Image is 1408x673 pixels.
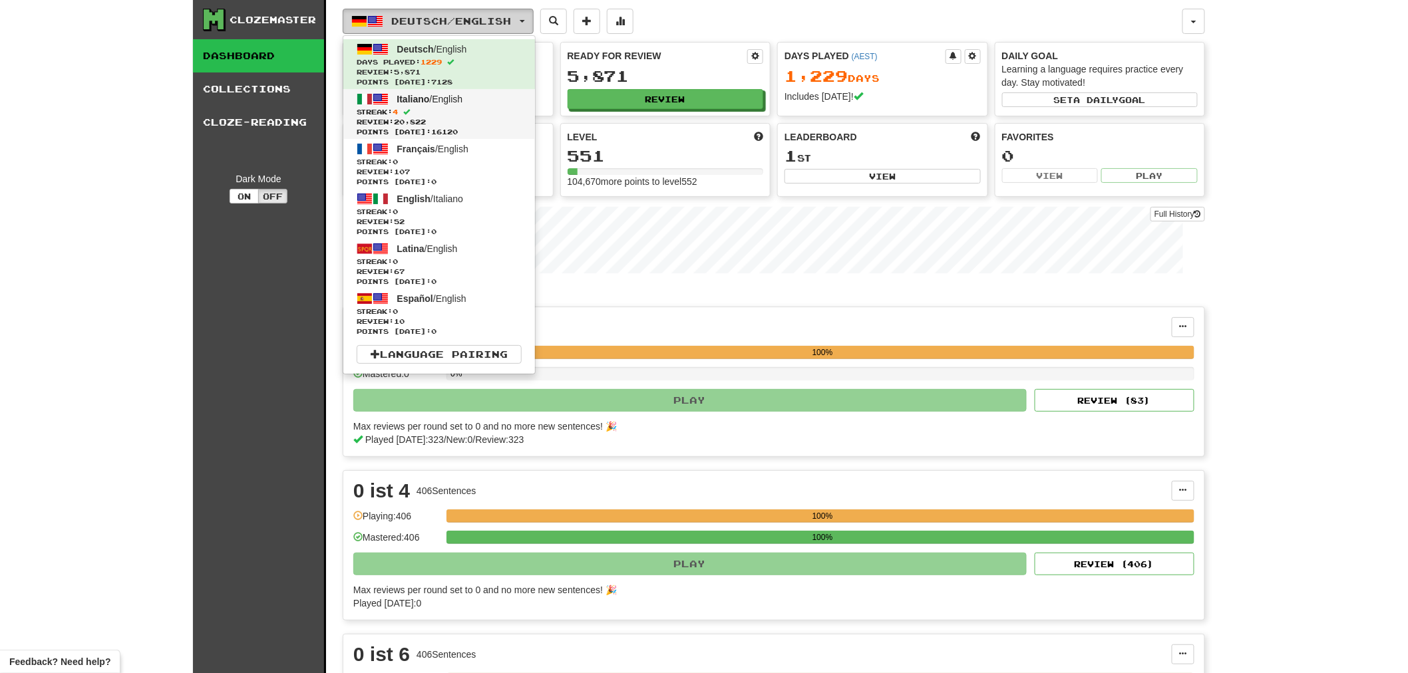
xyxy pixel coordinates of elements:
[193,39,324,72] a: Dashboard
[1035,553,1194,575] button: Review (406)
[785,67,848,85] span: 1,229
[357,257,522,267] span: Streak:
[1002,168,1099,183] button: View
[785,169,981,184] button: View
[397,44,467,55] span: / English
[444,434,446,445] span: /
[450,531,1194,544] div: 100%
[357,107,522,117] span: Streak:
[568,49,748,63] div: Ready for Review
[397,243,458,254] span: / English
[450,509,1194,523] div: 100%
[754,130,763,144] span: Score more points to level up
[393,307,398,315] span: 0
[343,39,535,89] a: Deutsch/EnglishDays Played:1229 Review:5,871Points [DATE]:7128
[568,130,598,144] span: Level
[193,106,324,139] a: Cloze-Reading
[392,15,512,27] span: Deutsch / English
[450,346,1194,359] div: 100%
[9,655,110,668] span: Open feedback widget
[1101,168,1198,183] button: Play
[475,434,524,445] span: Review: 323
[193,72,324,106] a: Collections
[1074,95,1119,104] span: a daily
[568,148,764,164] div: 551
[397,293,433,304] span: Español
[1002,130,1198,144] div: Favorites
[357,317,522,327] span: Review: 10
[568,175,764,188] div: 104,670 more points to level 552
[397,94,463,104] span: / English
[1002,63,1198,89] div: Learning a language requires practice every day. Stay motivated!
[540,9,567,34] button: Search sentences
[353,509,440,531] div: Playing: 406
[353,583,1186,597] div: Max reviews per round set to 0 and no more new sentences! 🎉
[357,267,522,277] span: Review: 67
[343,9,534,34] button: Deutsch/English
[353,531,440,553] div: Mastered: 406
[357,177,522,187] span: Points [DATE]: 0
[365,434,444,445] span: Played [DATE]: 323
[357,345,522,364] a: Language Pairing
[343,239,535,289] a: Latina/EnglishStreak:0 Review:67Points [DATE]:0
[397,44,434,55] span: Deutsch
[353,481,410,501] div: 0 ist 4
[397,293,466,304] span: / English
[357,277,522,287] span: Points [DATE]: 0
[473,434,476,445] span: /
[421,58,442,66] span: 1229
[353,598,421,608] span: Played [DATE]: 0
[852,52,878,61] a: (AEST)
[785,68,981,85] div: Day s
[357,207,522,217] span: Streak:
[1035,389,1194,412] button: Review (83)
[397,194,431,204] span: English
[785,49,946,63] div: Days Played
[230,13,316,27] div: Clozemaster
[258,189,287,203] button: Off
[393,158,398,166] span: 0
[353,420,1186,433] div: Max reviews per round set to 0 and no more new sentences! 🎉
[397,144,468,154] span: / English
[574,9,600,34] button: Add sentence to collection
[397,144,436,154] span: Français
[357,307,522,317] span: Streak:
[1002,148,1198,164] div: 0
[397,194,464,204] span: / Italiano
[1002,92,1198,107] button: Seta dailygoal
[357,157,522,167] span: Streak:
[785,146,797,165] span: 1
[417,648,476,661] div: 406 Sentences
[785,90,981,103] div: Includes [DATE]!
[353,644,410,664] div: 0 ist 6
[1002,49,1198,63] div: Daily Goal
[357,217,522,227] span: Review: 52
[343,287,1205,300] p: In Progress
[353,367,440,389] div: Mastered: 0
[397,94,430,104] span: Italiano
[357,77,522,87] span: Points [DATE]: 7128
[230,189,259,203] button: On
[343,139,535,189] a: Français/EnglishStreak:0 Review:107Points [DATE]:0
[357,167,522,177] span: Review: 107
[393,108,398,116] span: 4
[971,130,981,144] span: This week in points, UTC
[357,227,522,237] span: Points [DATE]: 0
[446,434,473,445] span: New: 0
[1150,207,1205,221] a: Full History
[357,117,522,127] span: Review: 20,822
[568,68,764,84] div: 5,871
[357,127,522,137] span: Points [DATE]: 16120
[785,130,857,144] span: Leaderboard
[343,289,535,338] a: Español/EnglishStreak:0 Review:10Points [DATE]:0
[353,389,1027,412] button: Play
[393,207,398,215] span: 0
[343,89,535,139] a: Italiano/EnglishStreak:4 Review:20,822Points [DATE]:16120
[203,172,314,186] div: Dark Mode
[357,57,522,67] span: Days Played:
[397,243,425,254] span: Latina
[607,9,633,34] button: More stats
[785,148,981,165] div: st
[357,67,522,77] span: Review: 5,871
[568,89,764,109] button: Review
